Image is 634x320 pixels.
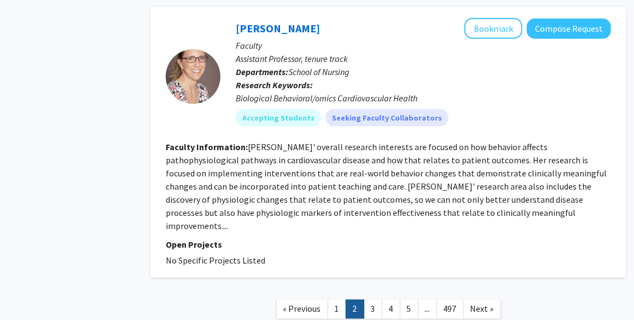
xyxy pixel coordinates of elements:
p: Assistant Professor, tenure track [236,52,611,65]
b: Faculty Information: [166,141,248,152]
a: [PERSON_NAME] [236,21,320,35]
p: Faculty [236,39,611,52]
a: 497 [437,300,464,319]
span: ... [425,304,430,315]
span: « Previous [283,304,321,315]
span: No Specific Projects Listed [166,255,265,266]
b: Departments: [236,66,288,77]
mat-chip: Accepting Students [236,109,321,127]
span: Next » [470,304,494,315]
mat-chip: Seeking Faculty Collaborators [325,109,449,127]
button: Add Brittany Butts to Bookmarks [464,18,522,39]
a: 3 [364,300,382,319]
a: 1 [328,300,346,319]
a: Next [463,300,501,319]
a: 5 [400,300,418,319]
iframe: Chat [8,271,46,312]
p: Open Projects [166,238,611,251]
button: Compose Request to Brittany Butts [527,19,611,39]
a: Previous [276,300,328,319]
span: School of Nursing [288,66,350,77]
a: 2 [346,300,364,319]
fg-read-more: [PERSON_NAME]' overall research interests are focused on how behavior affects pathophysiological ... [166,141,607,231]
b: Research Keywords: [236,79,313,90]
div: Biological Behavioral/omics Cardiovascular Health [236,92,611,105]
a: 4 [382,300,400,319]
